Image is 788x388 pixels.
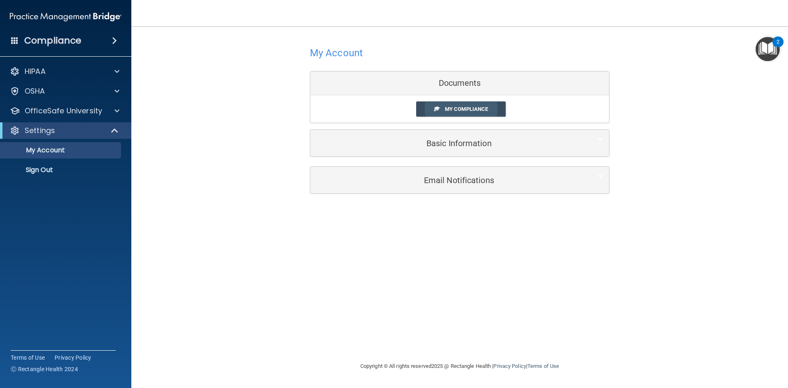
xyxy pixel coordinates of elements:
[316,134,603,152] a: Basic Information
[10,126,119,135] a: Settings
[445,106,488,112] span: My Compliance
[756,37,780,61] button: Open Resource Center, 2 new notifications
[10,106,119,116] a: OfficeSafe University
[493,363,526,369] a: Privacy Policy
[316,176,578,185] h5: Email Notifications
[527,363,559,369] a: Terms of Use
[11,354,45,362] a: Terms of Use
[5,146,117,154] p: My Account
[25,86,45,96] p: OSHA
[316,171,603,189] a: Email Notifications
[25,106,102,116] p: OfficeSafe University
[310,353,609,379] div: Copyright © All rights reserved 2025 @ Rectangle Health | |
[310,48,363,58] h4: My Account
[25,126,55,135] p: Settings
[777,42,779,53] div: 2
[10,9,121,25] img: PMB logo
[310,71,609,95] div: Documents
[10,86,119,96] a: OSHA
[24,35,81,46] h4: Compliance
[316,139,578,148] h5: Basic Information
[55,354,92,362] a: Privacy Policy
[11,365,78,373] span: Ⓒ Rectangle Health 2024
[10,67,119,76] a: HIPAA
[5,166,117,174] p: Sign Out
[646,330,778,363] iframe: Drift Widget Chat Controller
[25,67,46,76] p: HIPAA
